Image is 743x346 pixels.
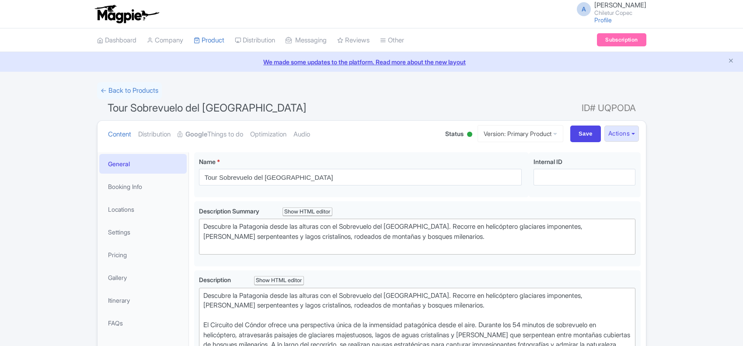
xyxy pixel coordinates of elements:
[108,101,307,114] span: Tour Sobrevuelo del [GEOGRAPHIC_DATA]
[250,121,286,148] a: Optimization
[93,4,160,24] img: logo-ab69f6fb50320c5b225c76a69d11143b.png
[604,126,639,142] button: Actions
[572,2,646,16] a: A [PERSON_NAME] Chiletur Copec
[465,128,474,142] div: Active
[108,121,131,148] a: Content
[577,2,591,16] span: A
[99,199,187,219] a: Locations
[728,56,734,66] button: Close announcement
[597,33,646,46] a: Subscription
[286,28,327,52] a: Messaging
[478,125,563,142] a: Version: Primary Product
[138,121,171,148] a: Distribution
[337,28,370,52] a: Reviews
[203,222,631,252] div: Descubre la Patagonia desde las alturas con el Sobrevuelo del [GEOGRAPHIC_DATA]. Recorre en helic...
[283,207,333,217] div: Show HTML editor
[199,276,232,283] span: Description
[99,313,187,333] a: FAQs
[594,16,612,24] a: Profile
[99,268,187,287] a: Gallery
[99,245,187,265] a: Pricing
[97,82,162,99] a: ← Back to Products
[380,28,404,52] a: Other
[293,121,310,148] a: Audio
[5,57,738,66] a: We made some updates to the platform. Read more about the new layout
[235,28,275,52] a: Distribution
[445,129,464,138] span: Status
[199,207,261,215] span: Description Summary
[582,99,636,117] span: ID# UQPODA
[534,158,562,165] span: Internal ID
[185,129,207,140] strong: Google
[147,28,183,52] a: Company
[254,276,304,285] div: Show HTML editor
[99,154,187,174] a: General
[178,121,243,148] a: GoogleThings to do
[99,177,187,196] a: Booking Info
[199,158,216,165] span: Name
[99,222,187,242] a: Settings
[594,10,646,16] small: Chiletur Copec
[594,1,646,9] span: [PERSON_NAME]
[99,290,187,310] a: Itinerary
[194,28,224,52] a: Product
[570,126,601,142] input: Save
[97,28,136,52] a: Dashboard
